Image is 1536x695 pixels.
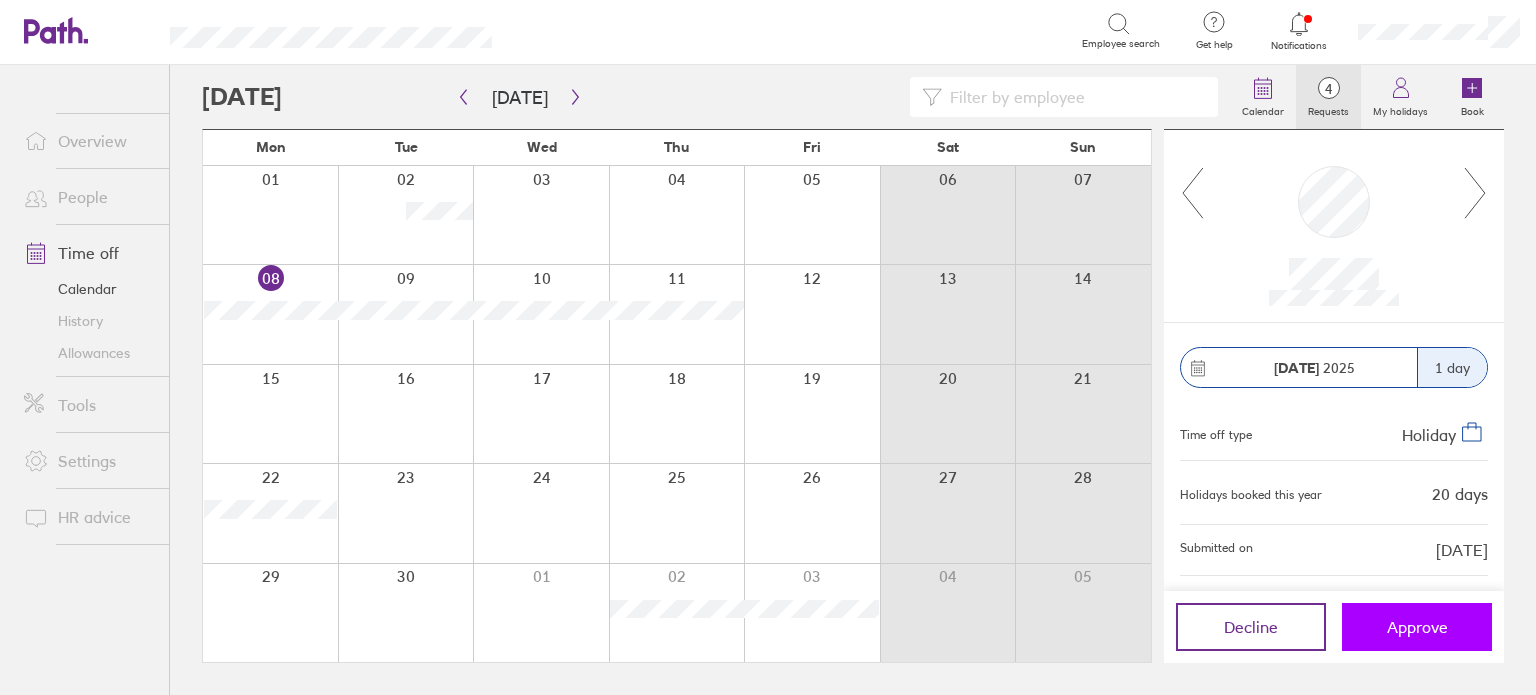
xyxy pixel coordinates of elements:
span: Mon [256,139,286,155]
a: My holidays [1361,65,1440,129]
a: Calendar [8,273,169,305]
span: Thu [664,139,689,155]
span: Tue [395,139,418,155]
span: Fri [803,139,821,155]
a: People [8,177,169,217]
div: Holidays booked this year [1180,488,1322,502]
span: Sun [1070,139,1096,155]
span: Employee search [1082,38,1160,50]
a: Book [1440,65,1504,129]
a: Settings [8,441,169,481]
input: Filter by employee [942,78,1206,116]
span: Notifications [1267,40,1332,52]
span: Holiday [1402,425,1456,445]
span: Approve [1387,618,1448,636]
a: Tools [8,385,169,425]
div: Time off type [1180,420,1252,444]
label: My holidays [1361,100,1440,118]
strong: [DATE] [1274,359,1319,377]
a: Allowances [8,337,169,369]
span: Decline [1224,618,1278,636]
a: HR advice [8,497,169,537]
a: 4Requests [1296,65,1361,129]
div: Search [546,21,597,39]
span: Submitted on [1180,541,1253,559]
a: History [8,305,169,337]
button: [DATE] [476,81,564,114]
span: 2025 [1274,360,1355,376]
label: Calendar [1230,100,1296,118]
button: Decline [1176,603,1326,651]
a: Calendar [1230,65,1296,129]
button: Approve [1342,603,1492,651]
label: Book [1449,100,1496,118]
a: Time off [8,233,169,273]
a: Overview [8,121,169,161]
span: Sat [937,139,959,155]
a: Notifications [1267,10,1332,52]
label: Requests [1296,100,1361,118]
span: Wed [527,139,557,155]
span: [DATE] [1436,541,1488,559]
div: 1 day [1417,348,1487,387]
div: 20 days [1432,485,1488,503]
span: 4 [1296,81,1361,97]
span: Get help [1182,39,1247,51]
